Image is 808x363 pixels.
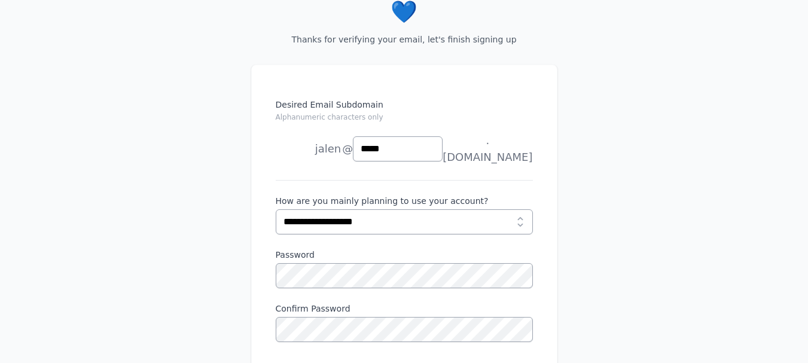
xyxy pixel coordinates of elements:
label: Desired Email Subdomain [276,99,533,130]
label: How are you mainly planning to use your account? [276,195,533,207]
span: .[DOMAIN_NAME] [443,132,532,166]
p: Thanks for verifying your email, let's finish signing up [270,33,538,45]
label: Confirm Password [276,303,533,315]
label: Password [276,249,533,261]
small: Alphanumeric characters only [276,113,383,121]
li: jalen [276,137,342,161]
span: @ [342,141,353,157]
